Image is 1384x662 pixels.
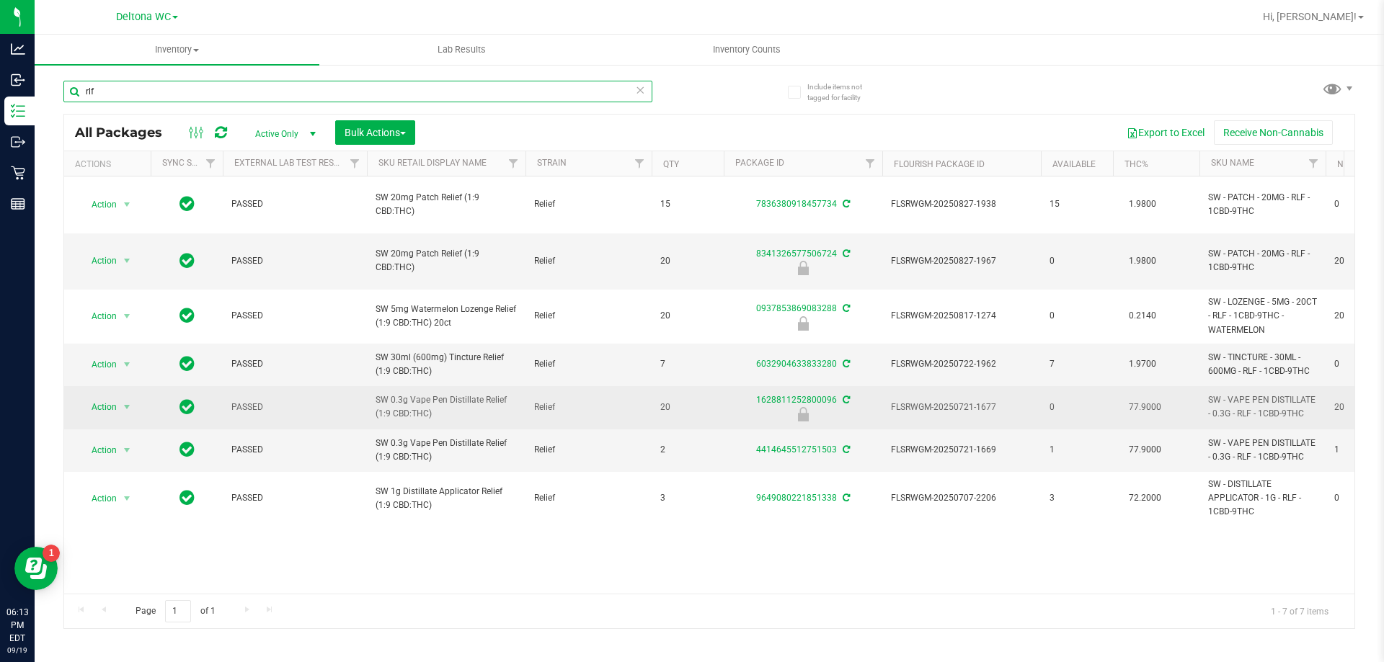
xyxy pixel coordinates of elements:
[1122,194,1163,215] span: 1.9800
[179,305,195,326] span: In Sync
[1122,305,1163,326] span: 0.2140
[118,354,136,375] span: select
[79,397,117,417] span: Action
[756,395,837,405] a: 1628811252800096
[1050,401,1104,414] span: 0
[628,151,652,176] a: Filter
[6,645,28,656] p: 09/19
[840,249,850,259] span: Sync from Compliance System
[604,35,889,65] a: Inventory Counts
[123,600,227,622] span: Page of 1
[231,254,358,268] span: PASSED
[1259,600,1340,622] span: 1 - 7 of 7 items
[43,545,60,562] iframe: Resource center unread badge
[756,249,837,259] a: 8341326577506724
[1214,120,1333,145] button: Receive Non-Cannabis
[376,351,517,378] span: SW 30ml (600mg) Tincture Relief (1:9 CBD:THC)
[660,254,715,268] span: 20
[11,135,25,149] inline-svg: Outbound
[1122,488,1168,509] span: 72.2000
[118,194,136,215] span: select
[660,443,715,457] span: 2
[118,397,136,417] span: select
[118,488,136,509] span: select
[660,357,715,371] span: 7
[118,251,136,271] span: select
[231,443,358,457] span: PASSED
[345,127,406,138] span: Bulk Actions
[376,191,517,218] span: SW 20mg Patch Relief (1:9 CBD:THC)
[840,395,850,405] span: Sync from Compliance System
[840,359,850,369] span: Sync from Compliance System
[1050,443,1104,457] span: 1
[693,43,800,56] span: Inventory Counts
[840,199,850,209] span: Sync from Compliance System
[1122,397,1168,418] span: 77.9000
[537,158,567,168] a: Strain
[1050,309,1104,323] span: 0
[199,151,223,176] a: Filter
[891,401,1032,414] span: FLSRWGM-20250721-1677
[231,197,358,211] span: PASSED
[840,303,850,313] span: Sync from Compliance System
[1208,393,1317,421] span: SW - VAPE PEN DISTILLATE - 0.3G - RLF - 1CBD-9THC
[1208,478,1317,519] span: SW - DISTILLATE APPLICATOR - 1G - RLF - 1CBD-9THC
[35,35,319,65] a: Inventory
[756,444,837,455] a: 4414645512751503
[179,439,195,460] span: In Sync
[534,254,643,268] span: Relief
[118,306,136,326] span: select
[231,401,358,414] span: PASSED
[1302,151,1326,176] a: Filter
[162,158,218,168] a: Sync Status
[534,197,643,211] span: Relief
[11,42,25,56] inline-svg: Analytics
[11,73,25,87] inline-svg: Inbound
[335,120,415,145] button: Bulk Actions
[894,159,985,169] a: Flourish Package ID
[722,316,884,331] div: Newly Received
[756,303,837,313] a: 0937853869083288
[79,194,117,215] span: Action
[756,493,837,503] a: 9649080221851338
[660,309,715,323] span: 20
[179,194,195,214] span: In Sync
[231,491,358,505] span: PASSED
[118,440,136,460] span: select
[534,401,643,414] span: Relief
[1208,191,1317,218] span: SW - PATCH - 20MG - RLF - 1CBD-9THC
[1122,439,1168,460] span: 77.9000
[116,11,171,23] span: Deltona WC
[6,606,28,645] p: 06:13 PM EDT
[179,251,195,271] span: In Sync
[534,491,643,505] span: Relief
[1208,437,1317,464] span: SW - VAPE PEN DISTILLATE - 0.3G - RLF - 1CBD-9THC
[79,440,117,460] span: Action
[376,303,517,330] span: SW 5mg Watermelon Lozenge Relief (1:9 CBD:THC) 20ct
[179,488,195,508] span: In Sync
[79,354,117,375] span: Action
[376,485,517,512] span: SW 1g Distillate Applicator Relief (1:9 CBD:THC)
[635,81,645,99] span: Clear
[722,407,884,421] div: Newly Received
[660,491,715,505] span: 3
[79,251,117,271] span: Action
[534,357,643,371] span: Relief
[418,43,505,56] span: Lab Results
[234,158,347,168] a: External Lab Test Result
[1263,11,1357,22] span: Hi, [PERSON_NAME]!
[179,397,195,417] span: In Sync
[1122,354,1163,375] span: 1.9700
[1050,254,1104,268] span: 0
[179,354,195,374] span: In Sync
[75,159,145,169] div: Actions
[891,443,1032,457] span: FLSRWGM-20250721-1669
[735,158,784,168] a: Package ID
[1117,120,1214,145] button: Export to Excel
[376,393,517,421] span: SW 0.3g Vape Pen Distillate Relief (1:9 CBD:THC)
[660,401,715,414] span: 20
[231,357,358,371] span: PASSED
[534,309,643,323] span: Relief
[1050,197,1104,211] span: 15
